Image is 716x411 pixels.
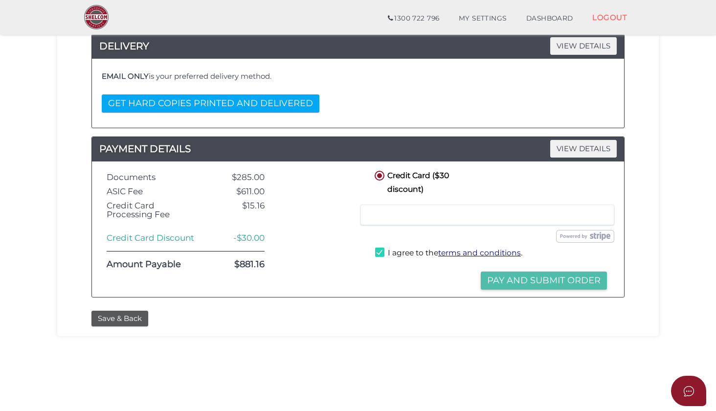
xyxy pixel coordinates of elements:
div: $285.00 [209,173,272,182]
span: VIEW DETAILS [550,140,617,157]
img: stripe.png [556,230,614,243]
a: DASHBOARD [516,9,583,28]
button: Pay and Submit Order [481,272,607,290]
div: Credit Card Discount [99,233,209,243]
a: 1300 722 796 [378,9,449,28]
a: DELIVERYVIEW DETAILS [92,38,624,54]
a: PAYMENT DETAILSVIEW DETAILS [92,141,624,157]
b: EMAIL ONLY [102,71,149,81]
label: Credit Card ($30 discount) [373,169,486,181]
button: Save & Back [91,311,148,327]
label: I agree to the . [375,248,522,260]
div: -$30.00 [209,233,272,243]
h4: is your preferred delivery method. [102,72,614,81]
a: MY SETTINGS [449,9,516,28]
a: terms and conditions [438,248,521,257]
div: Documents [99,173,209,182]
h4: DELIVERY [92,38,624,54]
div: Amount Payable [99,260,209,270]
div: $15.16 [209,201,272,219]
div: ASIC Fee [99,187,209,196]
h4: PAYMENT DETAILS [92,141,624,157]
div: $611.00 [209,187,272,196]
span: VIEW DETAILS [550,37,617,54]
div: $881.16 [209,260,272,270]
button: GET HARD COPIES PRINTED AND DELIVERED [102,94,319,113]
button: Open asap [671,376,706,406]
a: LOGOUT [582,7,637,27]
iframe: Secure card payment input frame [367,210,608,219]
div: Credit Card Processing Fee [99,201,209,219]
